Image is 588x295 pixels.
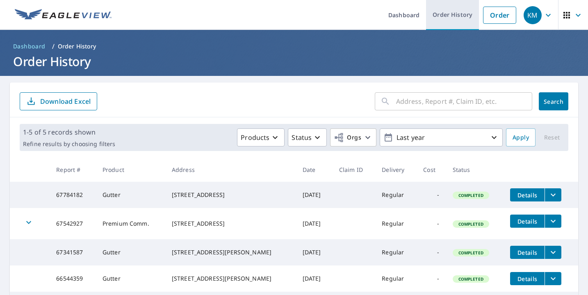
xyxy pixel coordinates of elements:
[296,208,333,239] td: [DATE]
[396,90,532,113] input: Address, Report #, Claim ID, etc.
[96,182,165,208] td: Gutter
[454,250,488,256] span: Completed
[172,220,289,228] div: [STREET_ADDRESS]
[375,265,417,292] td: Regular
[515,217,540,225] span: Details
[292,133,312,142] p: Status
[10,53,578,70] h1: Order History
[50,182,96,208] td: 67784182
[172,191,289,199] div: [STREET_ADDRESS]
[96,265,165,292] td: Gutter
[13,42,46,50] span: Dashboard
[296,158,333,182] th: Date
[241,133,269,142] p: Products
[545,246,561,259] button: filesDropdownBtn-67341587
[375,239,417,265] td: Regular
[52,41,55,51] li: /
[334,133,361,143] span: Orgs
[380,128,503,146] button: Last year
[446,158,504,182] th: Status
[330,128,376,146] button: Orgs
[172,274,289,283] div: [STREET_ADDRESS][PERSON_NAME]
[50,158,96,182] th: Report #
[96,239,165,265] td: Gutter
[50,239,96,265] td: 67341587
[333,158,375,182] th: Claim ID
[40,97,91,106] p: Download Excel
[237,128,285,146] button: Products
[417,182,446,208] td: -
[524,6,542,24] div: KM
[545,98,562,105] span: Search
[510,215,545,228] button: detailsBtn-67542927
[483,7,516,24] a: Order
[417,239,446,265] td: -
[539,92,568,110] button: Search
[96,208,165,239] td: Premium Comm.
[50,265,96,292] td: 66544359
[515,191,540,199] span: Details
[545,188,561,201] button: filesDropdownBtn-67784182
[515,275,540,283] span: Details
[50,208,96,239] td: 67542927
[417,208,446,239] td: -
[15,9,112,21] img: EV Logo
[165,158,296,182] th: Address
[545,272,561,285] button: filesDropdownBtn-66544359
[454,192,488,198] span: Completed
[375,182,417,208] td: Regular
[510,272,545,285] button: detailsBtn-66544359
[515,249,540,256] span: Details
[454,276,488,282] span: Completed
[296,182,333,208] td: [DATE]
[417,265,446,292] td: -
[454,221,488,227] span: Completed
[23,127,115,137] p: 1-5 of 5 records shown
[506,128,536,146] button: Apply
[545,215,561,228] button: filesDropdownBtn-67542927
[375,158,417,182] th: Delivery
[296,239,333,265] td: [DATE]
[510,188,545,201] button: detailsBtn-67784182
[20,92,97,110] button: Download Excel
[417,158,446,182] th: Cost
[375,208,417,239] td: Regular
[23,140,115,148] p: Refine results by choosing filters
[58,42,96,50] p: Order History
[393,130,489,145] p: Last year
[513,133,529,143] span: Apply
[296,265,333,292] td: [DATE]
[288,128,327,146] button: Status
[172,248,289,256] div: [STREET_ADDRESS][PERSON_NAME]
[510,246,545,259] button: detailsBtn-67341587
[10,40,49,53] a: Dashboard
[10,40,578,53] nav: breadcrumb
[96,158,165,182] th: Product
